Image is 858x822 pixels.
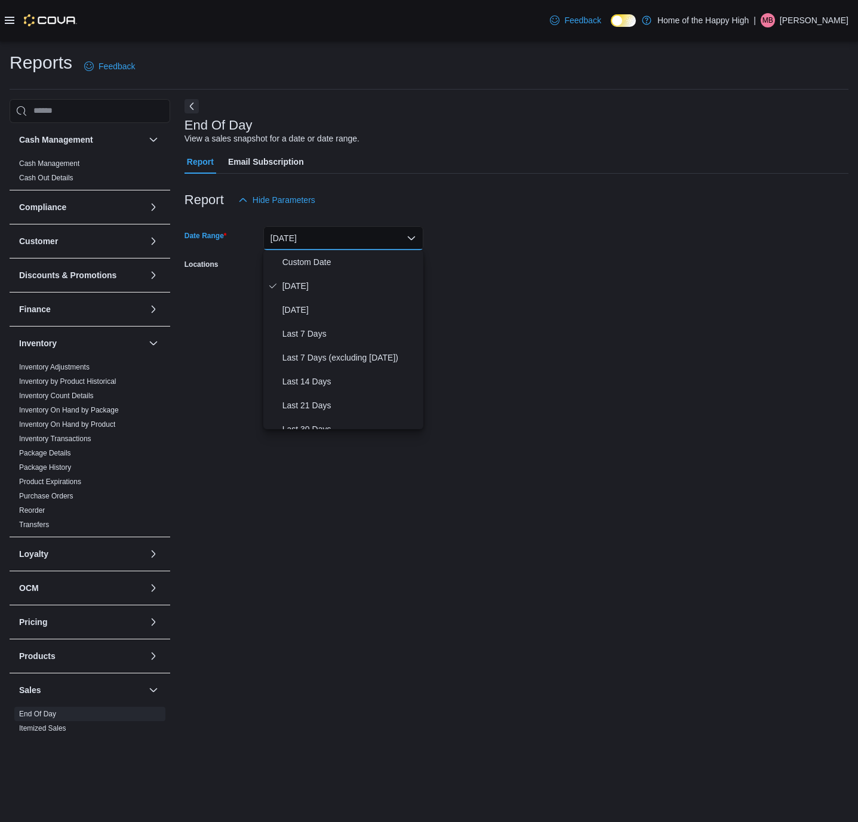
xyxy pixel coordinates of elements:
button: Customer [19,235,144,247]
a: Cash Out Details [19,174,73,182]
span: Last 14 Days [282,374,419,389]
a: Transfers [19,521,49,529]
button: [DATE] [263,226,423,250]
button: Sales [146,683,161,697]
div: View a sales snapshot for a date or date range. [184,133,359,145]
label: Locations [184,260,219,269]
a: Itemized Sales [19,724,66,732]
h3: OCM [19,582,39,594]
span: Custom Date [282,255,419,269]
h3: Report [184,193,224,207]
span: Email Subscription [228,150,304,174]
button: OCM [19,582,144,594]
button: Sales [19,684,144,696]
a: Inventory On Hand by Package [19,406,119,414]
p: [PERSON_NAME] [780,13,848,27]
a: Package Details [19,449,71,457]
a: Reorder [19,506,45,515]
a: Inventory by Product Historical [19,377,116,386]
span: Report [187,150,214,174]
span: Cash Out Details [19,173,73,183]
span: Last 7 Days (excluding [DATE]) [282,350,419,365]
div: Inventory [10,360,170,537]
button: Pricing [19,616,144,628]
h3: Compliance [19,201,66,213]
span: Last 30 Days [282,422,419,436]
h3: Loyalty [19,548,48,560]
p: | [754,13,756,27]
h3: Customer [19,235,58,247]
button: Pricing [146,615,161,629]
h3: Finance [19,303,51,315]
button: Discounts & Promotions [19,269,144,281]
a: Purchase Orders [19,492,73,500]
button: Loyalty [146,547,161,561]
img: Cova [24,14,77,26]
button: Compliance [19,201,144,213]
h3: Pricing [19,616,47,628]
a: Inventory Transactions [19,435,91,443]
div: Select listbox [263,250,423,429]
a: Product Expirations [19,478,81,486]
a: End Of Day [19,710,56,718]
button: Products [146,649,161,663]
a: Sales by Classification [19,738,91,747]
input: Dark Mode [611,14,636,27]
a: Inventory Adjustments [19,363,90,371]
button: Finance [19,303,144,315]
span: Package History [19,463,71,472]
a: Inventory Count Details [19,392,94,400]
h1: Reports [10,51,72,75]
button: Inventory [19,337,144,349]
a: Feedback [79,54,140,78]
label: Date Range [184,231,227,241]
span: [DATE] [282,279,419,293]
div: Mike Beissel [761,13,775,27]
span: End Of Day [19,709,56,719]
button: Next [184,99,199,113]
button: Cash Management [146,133,161,147]
span: Inventory On Hand by Product [19,420,115,429]
span: Package Details [19,448,71,458]
button: Finance [146,302,161,316]
h3: Sales [19,684,41,696]
h3: Inventory [19,337,57,349]
a: Feedback [545,8,605,32]
button: Hide Parameters [233,188,320,212]
span: Feedback [564,14,601,26]
span: Purchase Orders [19,491,73,501]
button: Products [19,650,144,662]
span: Last 7 Days [282,327,419,341]
span: Inventory On Hand by Package [19,405,119,415]
span: Last 21 Days [282,398,419,412]
a: Cash Management [19,159,79,168]
h3: End Of Day [184,118,253,133]
span: Itemized Sales [19,724,66,733]
p: Home of the Happy High [657,13,749,27]
h3: Cash Management [19,134,93,146]
a: Package History [19,463,71,472]
span: Reorder [19,506,45,515]
div: Cash Management [10,156,170,190]
button: Cash Management [19,134,144,146]
h3: Products [19,650,56,662]
span: Inventory Adjustments [19,362,90,372]
button: Discounts & Promotions [146,268,161,282]
button: Inventory [146,336,161,350]
button: Compliance [146,200,161,214]
span: MB [762,13,773,27]
button: Loyalty [19,548,144,560]
span: Hide Parameters [253,194,315,206]
button: OCM [146,581,161,595]
h3: Discounts & Promotions [19,269,116,281]
span: Feedback [99,60,135,72]
span: [DATE] [282,303,419,317]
